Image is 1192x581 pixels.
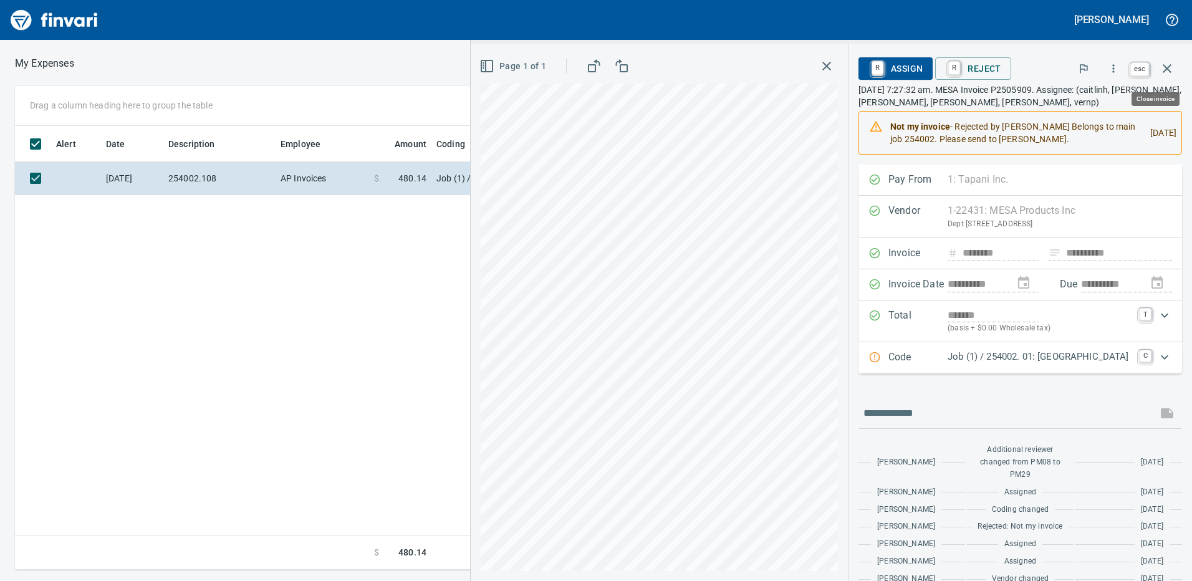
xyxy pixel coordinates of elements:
span: 480.14 [398,172,426,185]
span: Page 1 of 1 [482,59,546,74]
span: [PERSON_NAME] [877,504,935,516]
span: Amount [378,137,426,151]
p: Total [888,308,948,335]
span: Employee [281,137,337,151]
td: AP Invoices [276,162,369,195]
a: esc [1130,62,1149,76]
a: R [872,61,883,75]
span: [DATE] [1141,538,1163,550]
span: Coding [436,137,481,151]
span: Alert [56,137,76,151]
span: Description [168,137,215,151]
a: C [1139,350,1151,362]
p: Job (1) / 254002. 01: [GEOGRAPHIC_DATA] [948,350,1132,364]
h5: [PERSON_NAME] [1074,13,1149,26]
a: R [948,61,960,75]
span: 480.14 [398,546,426,559]
span: Rejected: Not my invoice [978,521,1062,533]
span: Assigned [1004,486,1036,499]
td: [DATE] [101,162,163,195]
span: Alert [56,137,92,151]
div: - Rejected by [PERSON_NAME] Belongs to main job 254002. Please send to [PERSON_NAME]. [890,115,1140,150]
span: [PERSON_NAME] [877,456,935,469]
span: $ [374,546,379,559]
span: [PERSON_NAME] [877,521,935,533]
span: Assign [868,58,923,79]
td: Job (1) / 254002. 01: [GEOGRAPHIC_DATA] [431,162,743,195]
nav: breadcrumb [15,56,74,71]
strong: Not my invoice [890,122,950,132]
span: [DATE] [1141,521,1163,533]
span: Assigned [1004,538,1036,550]
span: Amount [395,137,426,151]
span: Coding [436,137,465,151]
span: Date [106,137,142,151]
p: (basis + $0.00 Wholesale tax) [948,322,1132,335]
button: Page 1 of 1 [477,55,551,78]
span: Employee [281,137,320,151]
button: RReject [935,57,1011,80]
img: Finvari [7,5,101,35]
span: Assigned [1004,555,1036,568]
span: $ [374,172,379,185]
span: [PERSON_NAME] [877,555,935,568]
p: My Expenses [15,56,74,71]
span: Additional reviewer changed from PM08 to PM29 [973,444,1067,481]
p: Drag a column heading here to group the table [30,99,213,112]
span: [PERSON_NAME] [877,486,935,499]
span: Coding changed [992,504,1049,516]
a: T [1139,308,1151,320]
button: More [1100,55,1127,82]
span: [DATE] [1141,504,1163,516]
p: [DATE] 7:27:32 am. MESA Invoice P2505909. Assignee: (caitlinh, [PERSON_NAME], [PERSON_NAME], [PER... [858,84,1182,108]
button: [PERSON_NAME] [1071,10,1152,29]
div: Expand [858,342,1182,373]
span: [DATE] [1141,486,1163,499]
div: Expand [858,300,1182,342]
p: Code [888,350,948,366]
span: [DATE] [1141,555,1163,568]
span: Reject [945,58,1001,79]
span: [DATE] [1141,456,1163,469]
span: Date [106,137,125,151]
td: 254002.108 [163,162,276,195]
button: RAssign [858,57,933,80]
span: [PERSON_NAME] [877,538,935,550]
div: [DATE] [1140,115,1176,150]
span: This records your message into the invoice and notifies anyone mentioned [1152,398,1182,428]
span: Description [168,137,231,151]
